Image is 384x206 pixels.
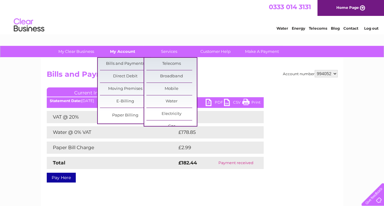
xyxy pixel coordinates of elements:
[331,26,340,31] a: Blog
[208,157,264,169] td: Payment received
[178,160,197,166] strong: £182.44
[47,111,177,123] td: VAT @ 20%
[146,58,197,70] a: Telecoms
[364,26,378,31] a: Log out
[100,95,150,108] a: E-Billing
[242,99,261,108] a: Print
[47,99,264,103] div: [DATE]
[224,99,242,108] a: CSV
[100,109,150,122] a: Paper Billing
[47,70,338,82] h2: Bills and Payments
[146,70,197,83] a: Broadband
[177,142,250,154] td: £2.99
[146,108,197,120] a: Electricity
[47,87,138,97] a: Current Invoice
[100,83,150,95] a: Moving Premises
[177,126,252,138] td: £178.85
[47,126,177,138] td: Water @ 0% VAT
[309,26,327,31] a: Telecoms
[146,95,197,108] a: Water
[190,46,241,57] a: Customer Help
[48,3,337,30] div: Clear Business is a trading name of Verastar Limited (registered in [GEOGRAPHIC_DATA] No. 3667643...
[51,46,101,57] a: My Clear Business
[283,70,338,77] div: Account number
[177,111,250,123] td: £0.60
[146,83,197,95] a: Mobile
[144,46,194,57] a: Services
[292,26,305,31] a: Energy
[47,173,76,182] a: Pay Here
[269,3,311,11] a: 0333 014 3131
[100,70,150,83] a: Direct Debit
[53,160,65,166] strong: Total
[146,120,197,133] a: Gas
[206,99,224,108] a: PDF
[13,16,45,35] img: logo.png
[47,142,177,154] td: Paper Bill Charge
[343,26,358,31] a: Contact
[237,46,287,57] a: Make A Payment
[97,46,148,57] a: My Account
[276,26,288,31] a: Water
[100,58,150,70] a: Bills and Payments
[50,98,81,103] b: Statement Date:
